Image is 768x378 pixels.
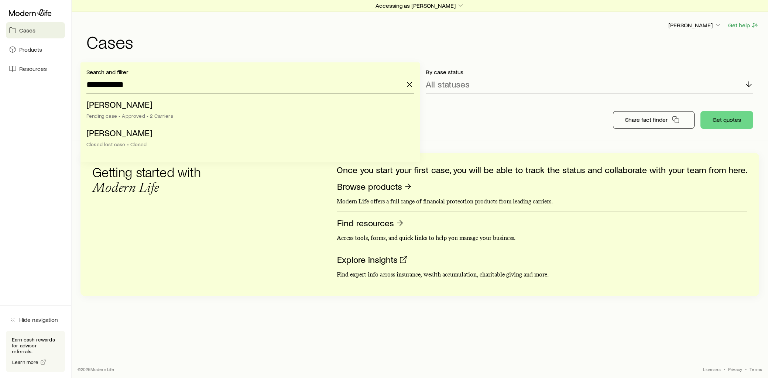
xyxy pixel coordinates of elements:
[613,111,695,129] button: Share fact finder
[19,27,35,34] span: Cases
[625,116,668,123] p: Share fact finder
[6,61,65,77] a: Resources
[86,127,152,138] span: [PERSON_NAME]
[703,366,720,372] a: Licenses
[426,68,753,76] p: By case status
[728,366,742,372] a: Privacy
[728,21,759,30] button: Get help
[337,181,413,192] a: Browse products
[92,165,210,195] h3: Getting started with
[745,366,747,372] span: •
[700,111,753,129] button: Get quotes
[86,113,409,119] div: Pending case • Approved • 2 Carriers
[337,165,747,175] p: Once you start your first case, you will be able to track the status and collaborate with your te...
[724,366,725,372] span: •
[337,254,408,265] a: Explore insights
[337,234,747,242] p: Access tools, forms, and quick links to help you manage your business.
[86,96,409,125] li: Uress, Ruth
[6,22,65,38] a: Cases
[6,41,65,58] a: Products
[19,65,47,72] span: Resources
[19,46,42,53] span: Products
[337,217,405,229] a: Find resources
[78,366,114,372] p: © 2025 Modern Life
[12,360,39,365] span: Learn more
[668,21,721,29] p: [PERSON_NAME]
[12,337,59,354] p: Earn cash rewards for advisor referrals.
[86,125,409,153] li: Uress, Ruth
[86,141,409,147] div: Closed lost case • Closed
[92,179,159,195] span: Modern Life
[337,198,747,205] p: Modern Life offers a full range of financial protection products from leading carriers.
[426,79,470,89] p: All statuses
[6,312,65,328] button: Hide navigation
[19,316,58,323] span: Hide navigation
[750,366,762,372] a: Terms
[376,2,464,9] p: Accessing as [PERSON_NAME]
[668,21,722,30] button: [PERSON_NAME]
[86,99,152,110] span: [PERSON_NAME]
[86,68,414,76] p: Search and filter
[86,33,759,51] h1: Cases
[6,331,65,372] div: Earn cash rewards for advisor referrals.Learn more
[337,271,747,278] p: Find expert info across insurance, wealth accumulation, charitable giving and more.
